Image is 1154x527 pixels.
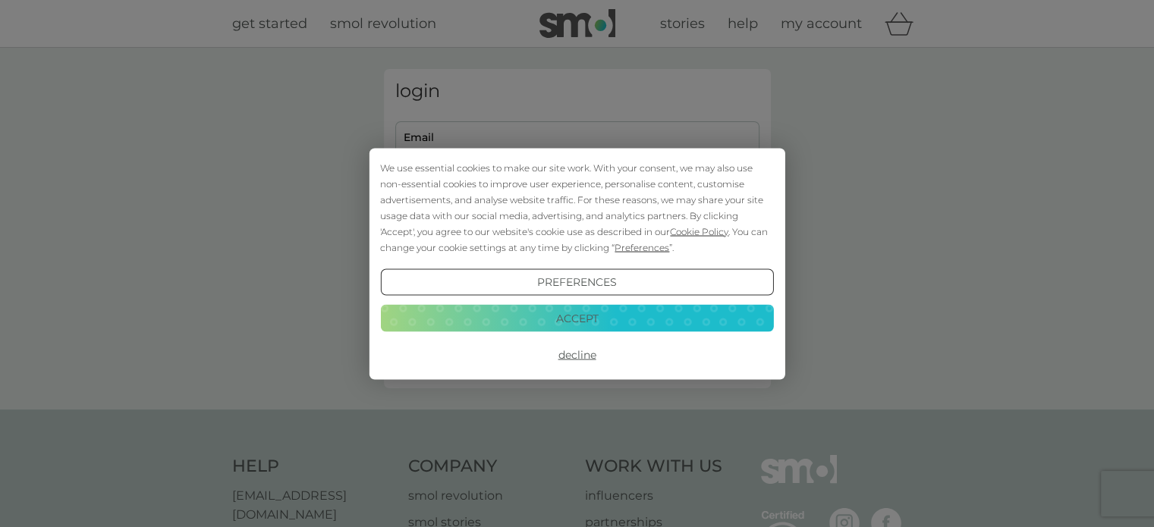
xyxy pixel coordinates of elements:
span: Cookie Policy [670,225,728,237]
button: Preferences [380,268,773,296]
button: Accept [380,305,773,332]
div: Cookie Consent Prompt [369,148,785,379]
button: Decline [380,341,773,369]
div: We use essential cookies to make our site work. With your consent, we may also use non-essential ... [380,159,773,255]
span: Preferences [615,241,669,253]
